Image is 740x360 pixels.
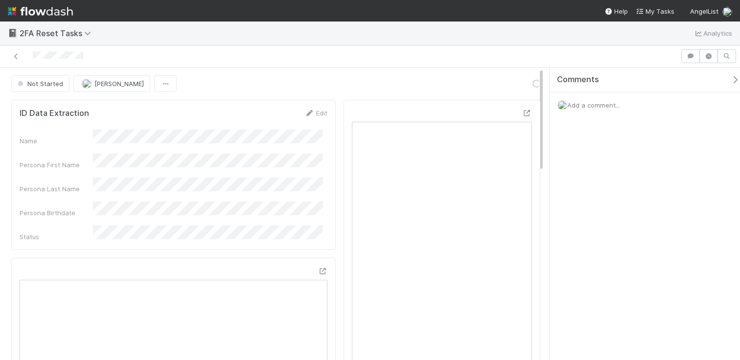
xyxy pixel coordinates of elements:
img: avatar_a8b9208c-77c1-4b07-b461-d8bc701f972e.png [557,100,567,110]
h5: ID Data Extraction [20,109,89,118]
div: Help [604,6,628,16]
span: AngelList [690,7,718,15]
button: Not Started [11,75,69,92]
a: Analytics [694,27,732,39]
a: Edit [304,109,327,117]
a: My Tasks [636,6,674,16]
div: Persona Last Name [20,184,93,194]
span: [PERSON_NAME] [94,80,144,88]
span: Comments [557,75,599,85]
span: Not Started [16,80,63,88]
img: logo-inverted-e16ddd16eac7371096b0.svg [8,3,73,20]
div: Status [20,232,93,242]
span: 2FA Reset Tasks [20,28,96,38]
span: My Tasks [636,7,674,15]
span: 📓 [8,29,18,37]
img: avatar_a8b9208c-77c1-4b07-b461-d8bc701f972e.png [722,7,732,17]
div: Name [20,136,93,146]
button: [PERSON_NAME] [73,75,150,92]
div: Persona Birthdate [20,208,93,218]
img: avatar_a8b9208c-77c1-4b07-b461-d8bc701f972e.png [82,79,92,89]
span: Add a comment... [567,101,620,109]
div: Persona First Name [20,160,93,170]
